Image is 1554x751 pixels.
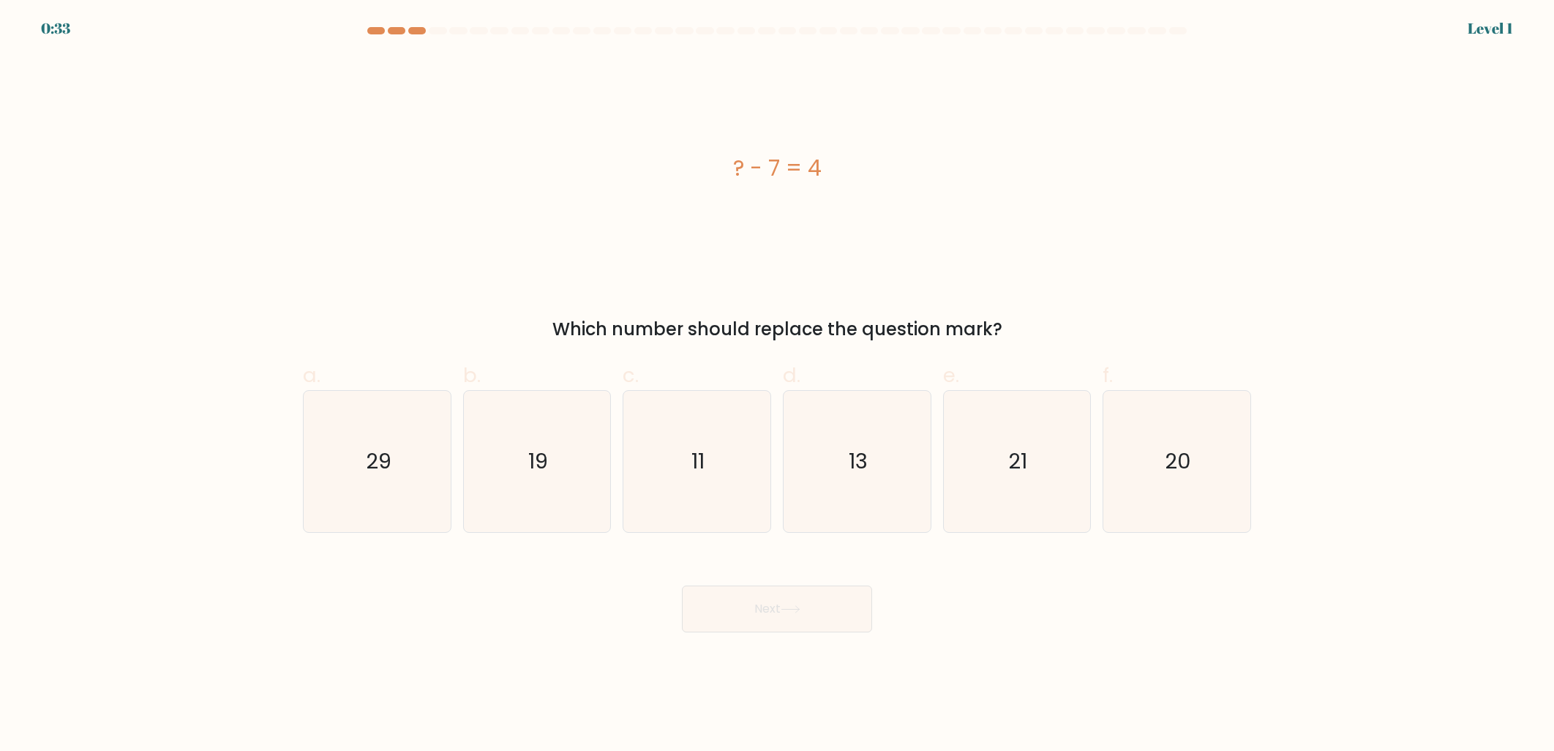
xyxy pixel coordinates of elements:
div: 0:33 [41,18,70,40]
text: 29 [366,447,391,476]
text: 11 [692,447,705,476]
span: d. [783,361,800,389]
div: Which number should replace the question mark? [312,316,1242,343]
span: c. [623,361,639,389]
span: b. [463,361,481,389]
text: 19 [528,447,548,476]
button: Next [682,586,872,632]
text: 20 [1165,447,1192,476]
text: 13 [849,447,868,476]
span: a. [303,361,320,389]
span: f. [1103,361,1113,389]
span: e. [943,361,959,389]
div: Level 1 [1468,18,1513,40]
div: ? - 7 = 4 [303,152,1251,184]
text: 21 [1009,447,1028,476]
